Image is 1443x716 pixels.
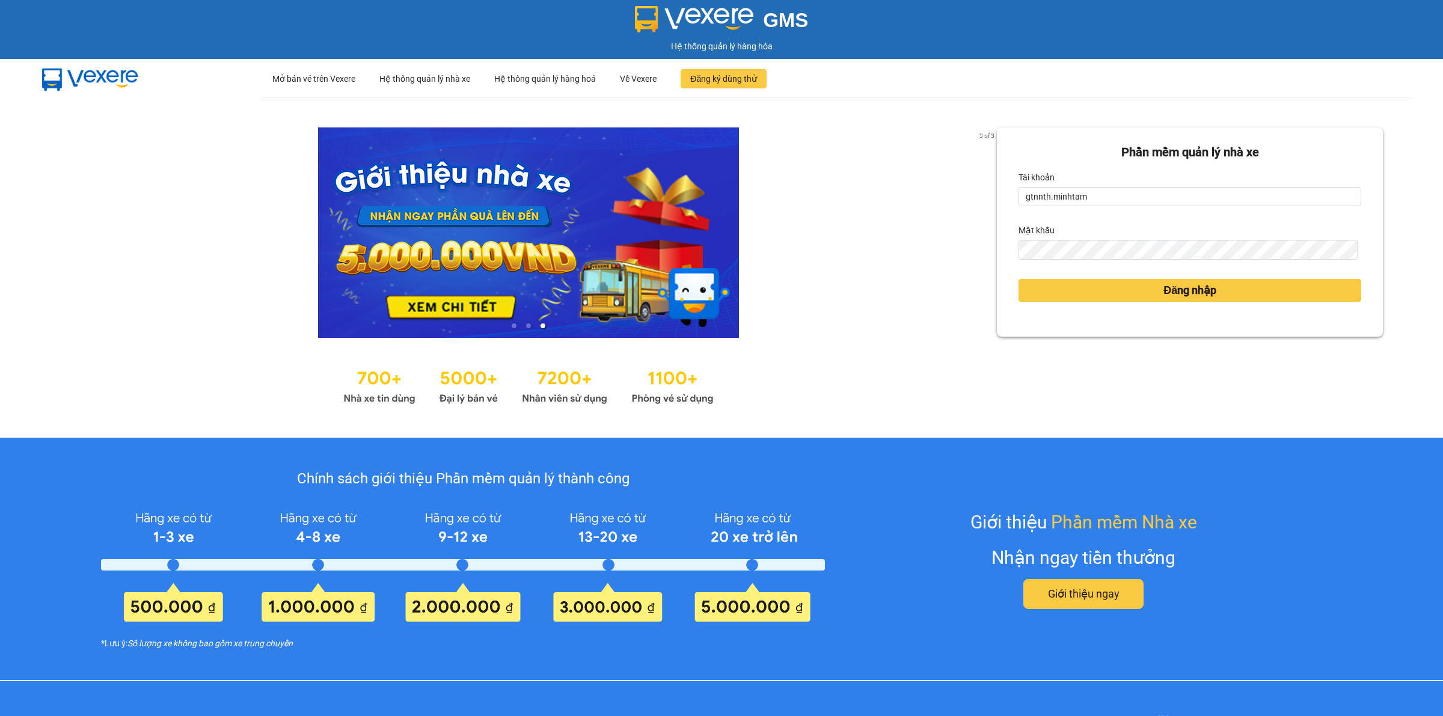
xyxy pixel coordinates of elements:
[1051,508,1197,536] span: Phần mềm Nhà xe
[343,362,714,408] img: Statistics.png
[526,323,531,328] li: slide item 2
[101,506,825,622] img: policy-intruduce-detail.png
[60,127,77,338] button: previous slide / item
[1019,168,1055,187] label: Tài khoản
[991,543,1175,572] div: Nhận ngay tiền thưởng
[681,69,767,88] button: Đăng ký dùng thử
[1019,240,1358,259] input: Mật khẩu
[101,468,825,491] div: Chính sách giới thiệu Phần mềm quản lý thành công
[763,9,808,31] span: GMS
[1163,282,1216,299] span: Đăng nhập
[1023,579,1144,609] button: Giới thiệu ngay
[541,323,545,328] li: slide item 3
[3,40,1440,53] div: Hệ thống quản lý hàng hóa
[635,6,754,32] img: logo 2
[1019,221,1055,240] label: Mật khẩu
[127,637,293,650] i: Số lượng xe không bao gồm xe trung chuyển
[690,72,757,85] span: Đăng ký dùng thử
[494,60,596,98] div: Hệ thống quản lý hàng hoá
[620,60,657,98] div: Về Vexere
[1048,586,1120,602] span: Giới thiệu ngay
[976,127,997,143] p: 3 of 3
[512,323,516,328] li: slide item 1
[635,18,809,28] a: GMS
[101,637,825,650] div: *Lưu ý:
[1019,143,1361,162] div: Phần mềm quản lý nhà xe
[980,127,997,338] button: next slide / item
[1019,187,1361,206] input: Tài khoản
[30,59,150,99] img: mbUUG5Q.png
[970,508,1197,536] div: Giới thiệu
[1019,279,1361,302] button: Đăng nhập
[272,60,355,98] div: Mở bán vé trên Vexere
[379,60,470,98] div: Hệ thống quản lý nhà xe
